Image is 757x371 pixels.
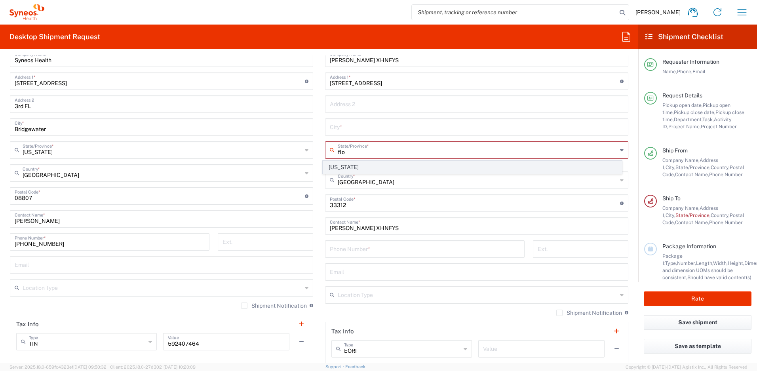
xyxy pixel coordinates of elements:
[675,171,709,177] span: Contact Name,
[662,157,700,163] span: Company Name,
[556,310,622,316] label: Shipment Notification
[110,365,196,369] span: Client: 2025.18.0-27d3021
[674,109,715,115] span: Pickup close date,
[711,212,730,218] span: Country,
[325,159,628,166] div: This field is required
[73,365,107,369] span: [DATE] 09:50:32
[675,219,709,225] span: Contact Name,
[702,116,714,122] span: Task,
[10,32,100,42] h2: Desktop Shipment Request
[709,219,743,225] span: Phone Number
[675,164,711,170] span: State/Province,
[323,161,622,173] span: [US_STATE]
[16,320,39,328] h2: Tax Info
[644,339,751,354] button: Save as template
[677,68,692,74] span: Phone,
[696,260,713,266] span: Length,
[665,260,677,266] span: Type,
[666,212,675,218] span: City,
[662,243,716,249] span: Package Information
[644,291,751,306] button: Rate
[645,32,723,42] h2: Shipment Checklist
[10,365,107,369] span: Server: 2025.18.0-659fc4323ef
[325,364,345,369] a: Support
[692,68,706,74] span: Email
[662,195,681,202] span: Ship To
[666,164,675,170] span: City,
[662,59,719,65] span: Requester Information
[662,205,700,211] span: Company Name,
[164,365,196,369] span: [DATE] 10:20:09
[662,102,703,108] span: Pickup open date,
[412,5,617,20] input: Shipment, tracking or reference number
[241,303,307,309] label: Shipment Notification
[626,363,747,371] span: Copyright © [DATE]-[DATE] Agistix Inc., All Rights Reserved
[709,171,743,177] span: Phone Number
[662,147,688,154] span: Ship From
[677,260,696,266] span: Number,
[675,212,711,218] span: State/Province,
[662,92,702,99] span: Request Details
[668,124,701,129] span: Project Name,
[674,116,702,122] span: Department,
[635,9,681,16] span: [PERSON_NAME]
[713,260,728,266] span: Width,
[687,274,751,280] span: Should have valid content(s)
[662,68,677,74] span: Name,
[345,364,365,369] a: Feedback
[331,327,354,335] h2: Tax Info
[711,164,730,170] span: Country,
[662,253,683,266] span: Package 1:
[728,260,744,266] span: Height,
[644,315,751,330] button: Save shipment
[701,124,737,129] span: Project Number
